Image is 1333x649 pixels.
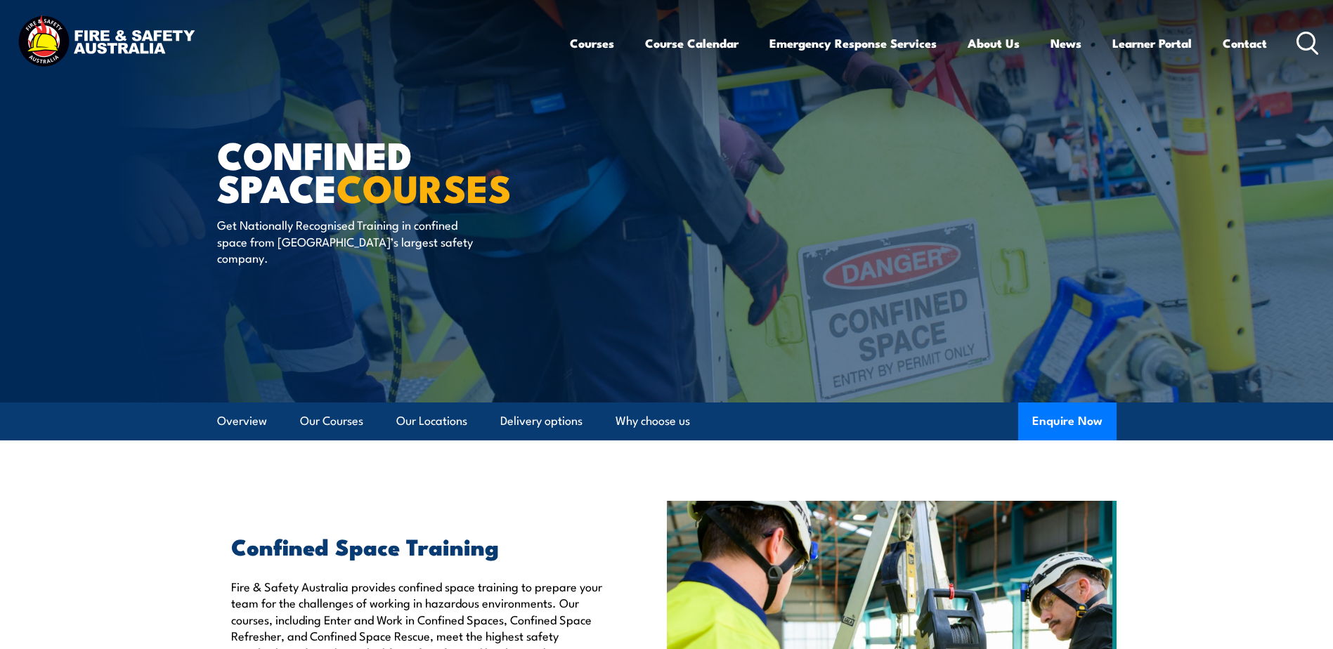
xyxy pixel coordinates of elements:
a: Overview [217,402,267,440]
a: Our Courses [300,402,363,440]
a: Why choose us [616,402,690,440]
a: Delivery options [500,402,583,440]
a: Our Locations [396,402,467,440]
h1: Confined Space [217,138,564,203]
h2: Confined Space Training [231,536,602,556]
p: Get Nationally Recognised Training in confined space from [GEOGRAPHIC_DATA]’s largest safety comp... [217,216,474,265]
a: News [1051,25,1081,62]
button: Enquire Now [1018,402,1117,440]
a: Emergency Response Services [769,25,937,62]
a: Course Calendar [645,25,739,62]
a: Contact [1223,25,1267,62]
a: About Us [968,25,1020,62]
a: Courses [570,25,614,62]
strong: COURSES [337,157,512,216]
a: Learner Portal [1112,25,1192,62]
